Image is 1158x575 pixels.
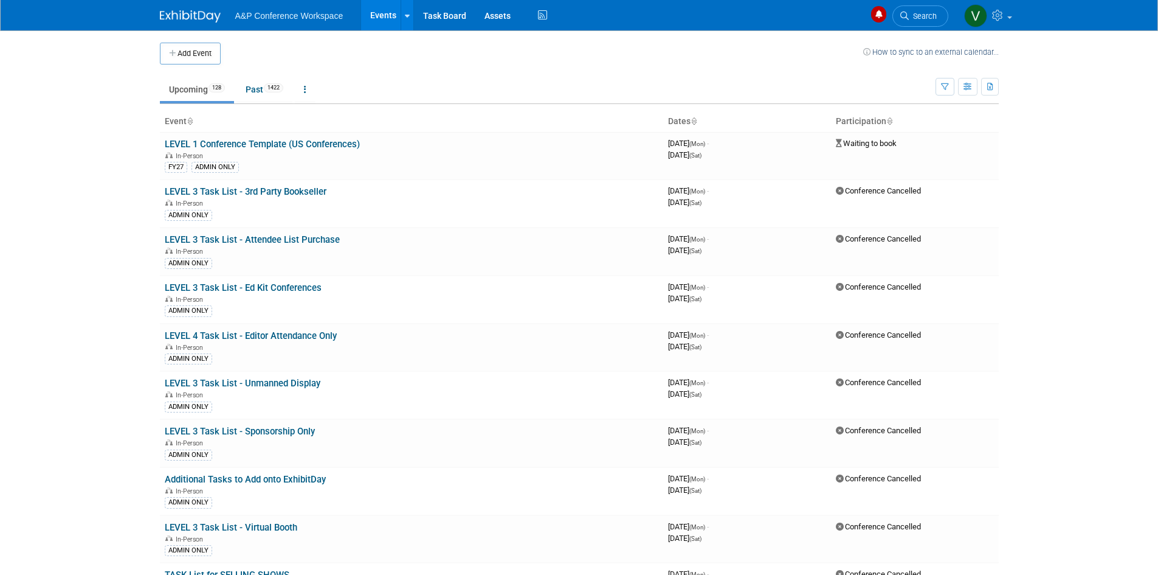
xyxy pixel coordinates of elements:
div: ADMIN ONLY [165,354,212,364]
span: (Mon) [689,524,705,531]
span: Conference Cancelled [836,186,921,195]
span: [DATE] [668,486,701,495]
span: [DATE] [668,198,701,207]
span: In-Person [176,152,207,160]
span: (Mon) [689,188,705,195]
a: LEVEL 3 Task List - Unmanned Display [165,378,320,389]
div: ADMIN ONLY [191,162,239,173]
span: In-Person [176,344,207,352]
span: (Mon) [689,428,705,434]
a: Search [892,5,948,27]
span: In-Person [176,391,207,399]
a: LEVEL 3 Task List - Attendee List Purchase [165,234,340,245]
span: Waiting to book [836,139,897,148]
span: [DATE] [668,342,701,351]
span: Conference Cancelled [836,330,921,340]
span: (Mon) [689,332,705,339]
th: Event [160,111,663,132]
span: [DATE] [668,378,709,387]
span: - [707,139,709,148]
span: Conference Cancelled [836,426,921,435]
span: In-Person [176,487,207,495]
span: (Sat) [689,391,701,398]
img: In-Person Event [165,535,173,542]
span: (Mon) [689,236,705,243]
img: In-Person Event [165,344,173,350]
span: [DATE] [668,294,701,303]
span: - [707,426,709,435]
a: LEVEL 4 Task List - Editor Attendance Only [165,330,337,341]
span: [DATE] [668,330,709,340]
span: (Sat) [689,487,701,494]
span: [DATE] [668,389,701,399]
div: ADMIN ONLY [165,210,212,221]
span: Conference Cancelled [836,474,921,483]
a: Upcoming128 [160,78,234,101]
a: LEVEL 3 Task List - Sponsorship Only [165,426,315,437]
img: In-Person Event [165,439,173,445]
span: - [707,186,709,195]
span: (Sat) [689,248,701,254]
div: ADMIN ONLY [165,305,212,316]
span: [DATE] [668,234,709,243]
a: How to sync to an external calendar... [863,47,999,57]
span: - [707,330,709,340]
span: 1422 [264,83,283,92]
div: ADMIN ONLY [165,545,212,556]
span: In-Person [176,248,207,256]
a: Sort by Event Name [187,116,193,126]
span: (Sat) [689,296,701,302]
span: - [707,282,709,291]
img: ExhibitDay [160,10,221,23]
span: (Sat) [689,344,701,350]
span: - [707,522,709,531]
a: LEVEL 3 Task List - Virtual Booth [165,522,297,533]
img: In-Person Event [165,487,173,493]
span: [DATE] [668,474,709,483]
div: FY27 [165,162,187,173]
a: LEVEL 3 Task List - Ed Kit Conferences [165,282,322,293]
span: (Mon) [689,476,705,483]
span: Conference Cancelled [836,378,921,387]
div: ADMIN ONLY [165,258,212,269]
div: ADMIN ONLY [165,450,212,461]
a: LEVEL 3 Task List - 3rd Party Bookseller [165,186,326,197]
span: [DATE] [668,246,701,255]
span: In-Person [176,296,207,304]
span: In-Person [176,439,207,447]
a: LEVEL 1 Conference Template (US Conferences) [165,139,360,150]
th: Participation [831,111,999,132]
span: Conference Cancelled [836,522,921,531]
span: (Sat) [689,535,701,542]
a: Past1422 [236,78,292,101]
img: In-Person Event [165,248,173,254]
img: Veronica Dove [964,4,987,27]
span: Conference Cancelled [836,282,921,291]
span: [DATE] [668,282,709,291]
span: (Sat) [689,200,701,206]
span: (Mon) [689,380,705,386]
span: (Mon) [689,141,705,147]
div: ADMIN ONLY [165,497,212,508]
span: [DATE] [668,186,709,195]
button: Add Event [160,43,221,64]
a: Sort by Start Date [691,116,697,126]
div: ADMIN ONLY [165,402,212,413]
span: Conference Cancelled [836,234,921,243]
span: [DATE] [668,437,701,447]
span: (Sat) [689,439,701,446]
span: [DATE] [668,534,701,543]
span: - [707,234,709,243]
span: (Sat) [689,152,701,159]
span: A&P Conference Workspace [235,11,343,21]
span: In-Person [176,535,207,543]
img: In-Person Event [165,391,173,397]
a: Additional Tasks to Add onto ExhibitDay [165,474,326,485]
span: In-Person [176,200,207,207]
span: Search [909,12,937,21]
span: [DATE] [668,139,709,148]
span: - [707,474,709,483]
img: In-Person Event [165,200,173,206]
span: [DATE] [668,426,709,435]
span: - [707,378,709,387]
